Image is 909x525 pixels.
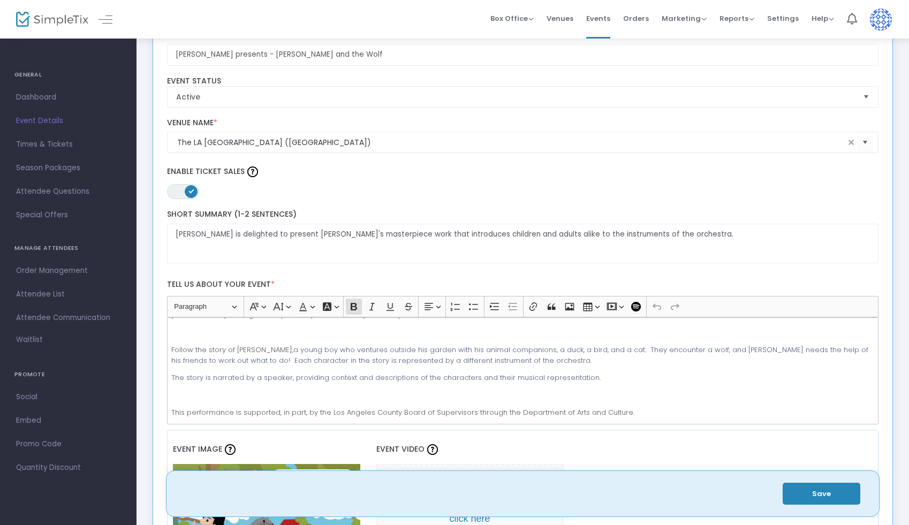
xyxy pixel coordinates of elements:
[662,13,707,24] span: Marketing
[167,317,879,424] div: Rich Text Editor, main
[225,444,236,455] img: question-mark
[767,5,799,32] span: Settings
[16,437,120,451] span: Promo Code
[623,5,649,32] span: Orders
[16,138,120,151] span: Times & Tickets
[171,345,868,366] span: a young boy who ventures outside his garden with his animal companions, a duck, a bird, and a cat...
[586,5,610,32] span: Events
[16,90,120,104] span: Dashboard
[812,13,834,24] span: Help
[490,13,534,24] span: Box Office
[16,114,120,128] span: Event Details
[16,185,120,199] span: Attendee Questions
[167,77,879,86] label: Event Status
[16,311,120,325] span: Attendee Communication
[16,390,120,404] span: Social
[171,372,601,383] span: The story is narrated by a speaker, providing context and descriptions of the characters and thei...
[271,469,355,486] a: Remove Photo
[167,118,879,128] label: Venue Name
[858,132,873,154] button: Select
[167,31,879,40] label: Event Name
[427,444,438,455] img: question-mark
[783,483,860,505] button: Save
[450,513,490,524] span: click here
[167,164,879,180] label: Enable Ticket Sales
[16,414,120,428] span: Embed
[188,188,194,194] span: ON
[169,299,241,315] button: Paragraph
[16,161,120,175] span: Season Packages
[171,345,874,366] p: Follow the story of [PERSON_NAME],
[16,461,120,475] span: Quantity Discount
[376,444,425,454] span: Event Video
[845,136,858,149] span: clear
[171,407,874,418] p: This performance is supported, in part, by the Los Angeles County Board of Supervisors through th...
[177,137,845,148] input: Select Venue
[14,364,122,385] h4: PROMOTE
[176,92,855,102] span: Active
[719,13,754,24] span: Reports
[859,87,874,107] button: Select
[16,264,120,278] span: Order Management
[167,296,879,317] div: Editor toolbar
[14,64,122,86] h4: GENERAL
[167,44,879,66] input: Enter Event Name
[167,209,297,219] span: Short Summary (1-2 Sentences)
[16,208,120,222] span: Special Offers
[14,238,122,259] h4: MANAGE ATTENDEES
[547,5,573,32] span: Venues
[173,444,222,454] span: Event Image
[247,166,258,177] img: question-mark
[162,274,884,296] label: Tell us about your event
[16,334,43,345] span: Waitlist
[16,287,120,301] span: Attendee List
[174,300,230,313] span: Paragraph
